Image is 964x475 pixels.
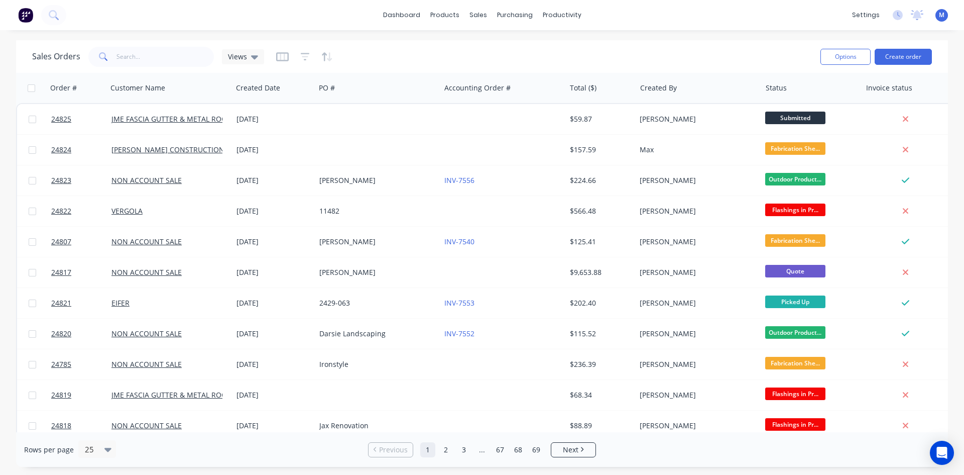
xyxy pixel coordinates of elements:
[464,8,492,23] div: sales
[51,206,71,216] span: 24822
[570,145,629,155] div: $157.59
[474,442,490,457] a: Jump forward
[111,237,182,246] a: NON ACCOUNT SALE
[111,390,243,400] a: JME FASCIA GUTTER & METAL ROOFING
[570,298,629,308] div: $202.40
[538,8,586,23] div: productivity
[51,237,71,247] span: 24807
[570,206,629,216] div: $566.48
[640,390,751,400] div: [PERSON_NAME]
[236,267,311,277] div: [DATE]
[111,421,182,430] a: NON ACCOUNT SALE
[236,237,311,247] div: [DATE]
[369,445,413,455] a: Previous page
[438,442,453,457] a: Page 2
[875,49,932,65] button: Create order
[319,237,431,247] div: [PERSON_NAME]
[551,445,595,455] a: Next page
[640,83,677,93] div: Created By
[640,175,751,185] div: [PERSON_NAME]
[51,257,111,288] a: 24817
[319,298,431,308] div: 2429-063
[111,267,182,277] a: NON ACCOUNT SALE
[111,359,182,369] a: NON ACCOUNT SALE
[420,442,435,457] a: Page 1 is your current page
[51,329,71,339] span: 24820
[236,329,311,339] div: [DATE]
[640,329,751,339] div: [PERSON_NAME]
[640,237,751,247] div: [PERSON_NAME]
[51,319,111,349] a: 24820
[640,206,751,216] div: [PERSON_NAME]
[570,267,629,277] div: $9,653.88
[939,11,944,20] span: M
[111,298,130,308] a: EIFER
[110,83,165,93] div: Customer Name
[111,114,243,124] a: JME FASCIA GUTTER & METAL ROOFING
[111,145,228,154] a: [PERSON_NAME] CONSTRUCTIONS
[529,442,544,457] a: Page 69
[766,83,787,93] div: Status
[24,445,74,455] span: Rows per page
[236,298,311,308] div: [DATE]
[319,206,431,216] div: 11482
[319,83,335,93] div: PO #
[444,329,474,338] a: INV-7552
[640,421,751,431] div: [PERSON_NAME]
[640,114,751,124] div: [PERSON_NAME]
[50,83,77,93] div: Order #
[765,326,825,339] span: Outdoor Product...
[116,47,214,67] input: Search...
[765,142,825,155] span: Fabrication She...
[570,421,629,431] div: $88.89
[570,83,596,93] div: Total ($)
[444,175,474,185] a: INV-7556
[51,135,111,165] a: 24824
[111,206,143,216] a: VERGOLA
[765,296,825,308] span: Picked Up
[51,175,71,185] span: 24823
[236,114,311,124] div: [DATE]
[444,298,474,308] a: INV-7553
[378,8,425,23] a: dashboard
[236,390,311,400] div: [DATE]
[51,114,71,124] span: 24825
[493,442,508,457] a: Page 67
[379,445,408,455] span: Previous
[111,175,182,185] a: NON ACCOUNT SALE
[51,421,71,431] span: 24818
[51,227,111,257] a: 24807
[570,390,629,400] div: $68.34
[570,237,629,247] div: $125.41
[51,104,111,134] a: 24825
[492,8,538,23] div: purchasing
[51,145,71,155] span: 24824
[765,204,825,216] span: Flashings in Pr...
[640,298,751,308] div: [PERSON_NAME]
[228,51,247,62] span: Views
[236,359,311,369] div: [DATE]
[51,411,111,441] a: 24818
[51,380,111,410] a: 24819
[319,359,431,369] div: Ironstyle
[930,441,954,465] div: Open Intercom Messenger
[765,234,825,247] span: Fabrication She...
[765,265,825,277] span: Quote
[640,359,751,369] div: [PERSON_NAME]
[570,329,629,339] div: $115.52
[765,418,825,431] span: Flashings in Pr...
[563,445,578,455] span: Next
[425,8,464,23] div: products
[236,206,311,216] div: [DATE]
[456,442,471,457] a: Page 3
[765,173,825,185] span: Outdoor Product...
[319,267,431,277] div: [PERSON_NAME]
[236,421,311,431] div: [DATE]
[765,357,825,369] span: Fabrication She...
[364,442,600,457] ul: Pagination
[570,175,629,185] div: $224.66
[319,329,431,339] div: Darsie Landscaping
[51,267,71,277] span: 24817
[32,52,80,61] h1: Sales Orders
[236,83,280,93] div: Created Date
